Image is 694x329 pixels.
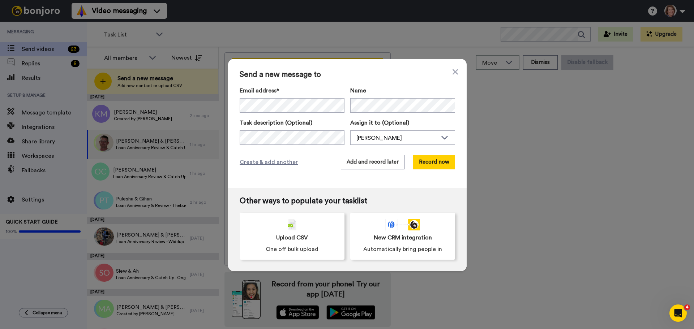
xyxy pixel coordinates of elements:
[669,304,687,322] iframe: Intercom live chat
[288,219,296,230] img: csv-grey.png
[240,70,455,79] span: Send a new message to
[240,197,455,205] span: Other ways to populate your tasklist
[363,245,442,254] span: Automatically bring people in
[374,233,432,242] span: New CRM integration
[240,86,344,95] label: Email address*
[240,118,344,127] label: Task description (Optional)
[341,155,404,169] button: Add and record later
[356,134,437,142] div: [PERSON_NAME]
[385,219,420,230] div: animation
[350,86,366,95] span: Name
[350,118,455,127] label: Assign it to (Optional)
[276,233,308,242] span: Upload CSV
[684,304,690,310] span: 4
[240,158,298,166] span: Create & add another
[266,245,318,254] span: One off bulk upload
[413,155,455,169] button: Record now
